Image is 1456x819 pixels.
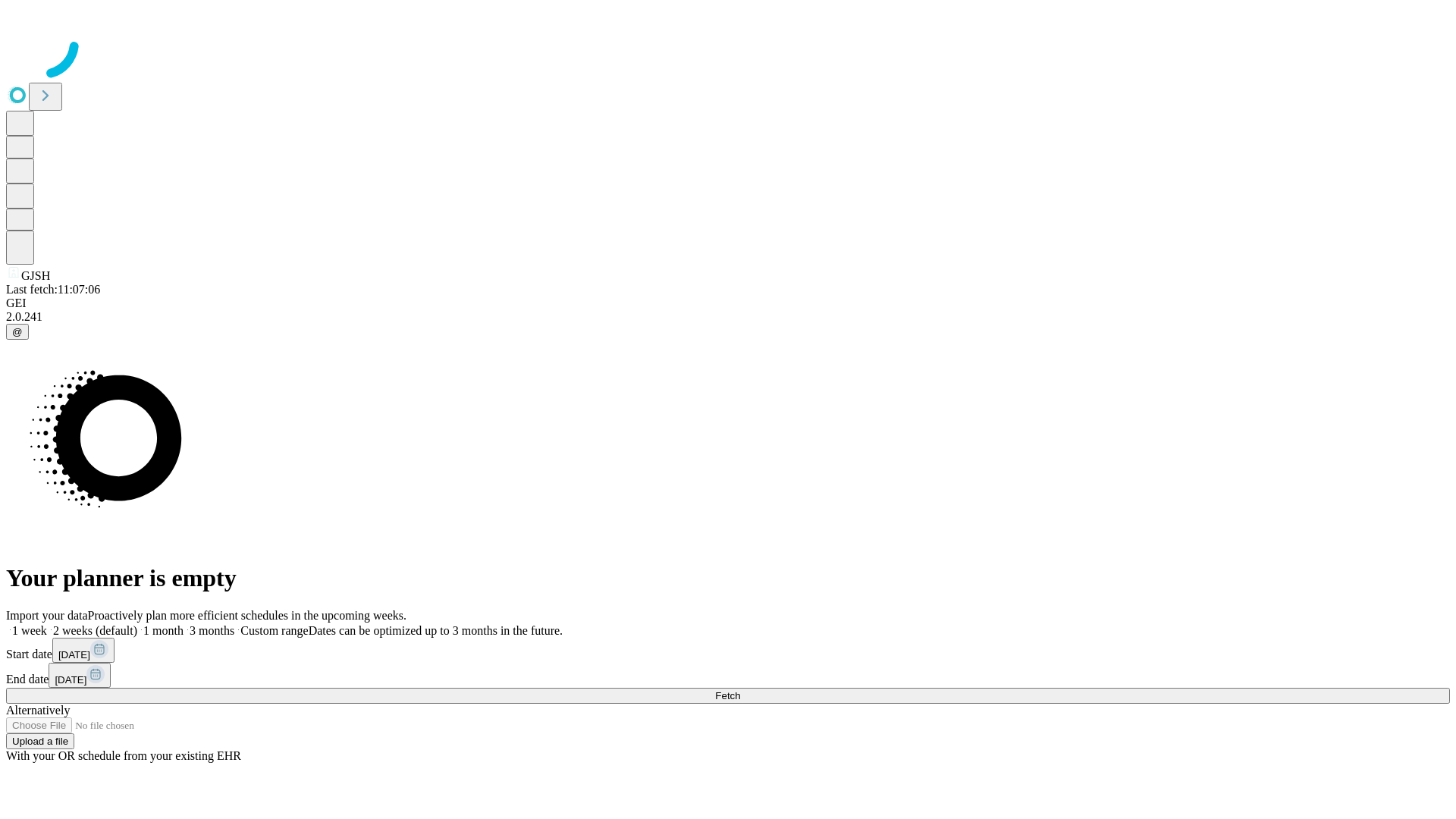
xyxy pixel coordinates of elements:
[715,690,740,701] span: Fetch
[58,649,90,661] span: [DATE]
[49,663,111,688] button: [DATE]
[6,564,1450,592] h1: Your planner is empty
[6,663,1450,688] div: End date
[6,638,1450,663] div: Start date
[6,688,1450,704] button: Fetch
[240,624,308,637] span: Custom range
[6,609,88,622] span: Import your data
[21,269,50,282] span: GJSH
[6,704,70,717] span: Alternatively
[6,733,74,749] button: Upload a file
[12,624,47,637] span: 1 week
[309,624,563,637] span: Dates can be optimized up to 3 months in the future.
[52,638,115,663] button: [DATE]
[6,324,29,340] button: @
[53,624,137,637] span: 2 weeks (default)
[55,674,86,686] span: [DATE]
[88,609,406,622] span: Proactively plan more efficient schedules in the upcoming weeks.
[6,297,1450,310] div: GEI
[12,326,23,337] span: @
[6,283,100,296] span: Last fetch: 11:07:06
[190,624,234,637] span: 3 months
[6,749,241,762] span: With your OR schedule from your existing EHR
[143,624,184,637] span: 1 month
[6,310,1450,324] div: 2.0.241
